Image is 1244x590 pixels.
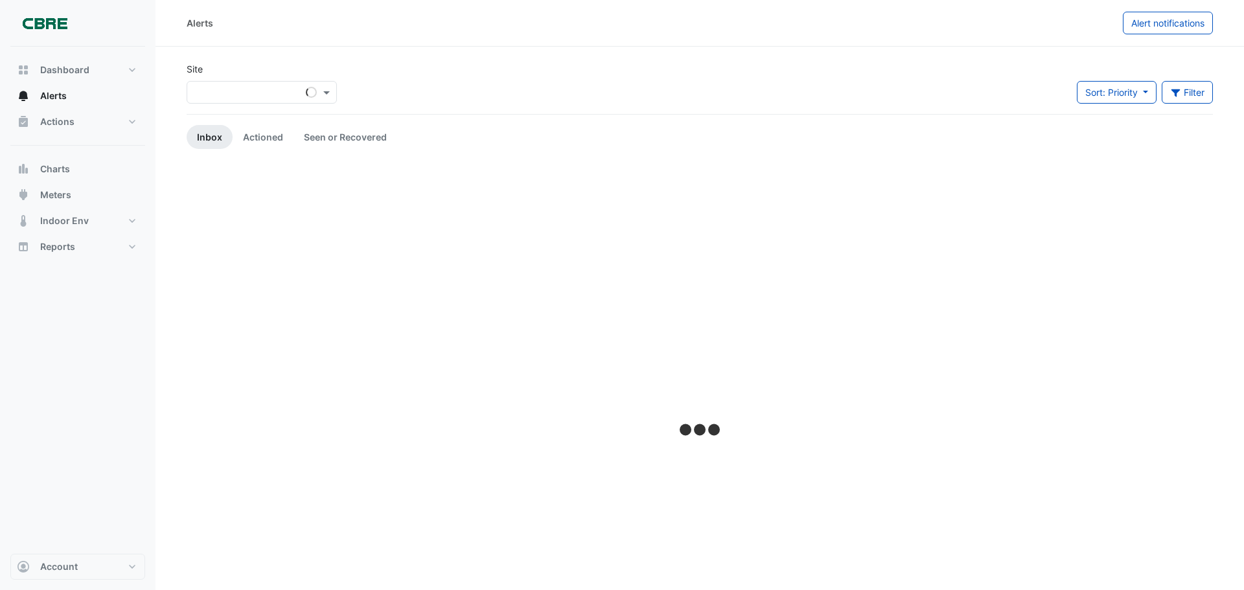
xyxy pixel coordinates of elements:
span: Alerts [40,89,67,102]
button: Dashboard [10,57,145,83]
app-icon: Meters [17,188,30,201]
button: Alerts [10,83,145,109]
span: Alert notifications [1131,17,1204,28]
a: Actioned [233,125,294,149]
button: Actions [10,109,145,135]
app-icon: Actions [17,115,30,128]
label: Site [187,62,203,76]
button: Filter [1162,81,1214,104]
app-icon: Indoor Env [17,214,30,227]
button: Indoor Env [10,208,145,234]
button: Charts [10,156,145,182]
span: Meters [40,188,71,201]
span: Reports [40,240,75,253]
img: Company Logo [16,10,74,36]
a: Seen or Recovered [294,125,397,149]
button: Alert notifications [1123,12,1213,34]
span: Charts [40,163,70,176]
a: Inbox [187,125,233,149]
span: Sort: Priority [1085,87,1138,98]
span: Actions [40,115,75,128]
app-icon: Charts [17,163,30,176]
span: Dashboard [40,63,89,76]
button: Meters [10,182,145,208]
button: Sort: Priority [1077,81,1157,104]
button: Reports [10,234,145,260]
app-icon: Dashboard [17,63,30,76]
app-icon: Alerts [17,89,30,102]
button: Account [10,554,145,580]
span: Indoor Env [40,214,89,227]
app-icon: Reports [17,240,30,253]
span: Account [40,560,78,573]
div: Alerts [187,16,213,30]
